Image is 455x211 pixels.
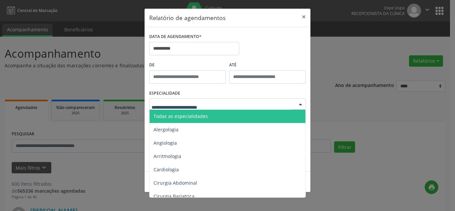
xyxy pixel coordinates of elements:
[154,166,179,173] span: Cardiologia
[229,60,306,70] label: ATÉ
[154,113,208,119] span: Todas as especialidades
[149,60,226,70] label: De
[149,88,180,99] label: ESPECIALIDADE
[154,126,179,133] span: Alergologia
[149,13,226,22] h5: Relatório de agendamentos
[297,9,310,25] button: Close
[149,32,202,42] label: DATA DE AGENDAMENTO
[154,140,177,146] span: Angiologia
[154,180,197,186] span: Cirurgia Abdominal
[154,193,195,199] span: Cirurgia Bariatrica
[154,153,181,159] span: Arritmologia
